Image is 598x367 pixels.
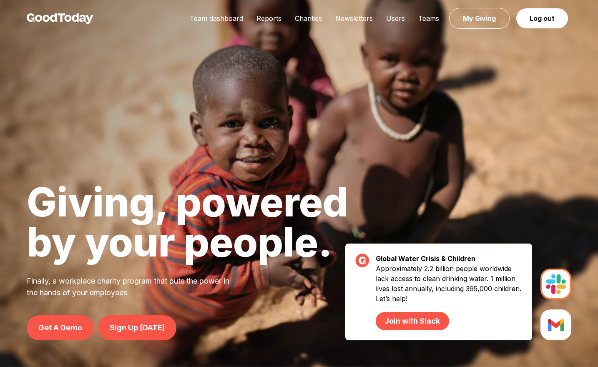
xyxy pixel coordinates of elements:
h1: Giving, powered by your people. [27,182,348,262]
a: Reports [250,14,288,23]
a: Newsletters [329,14,379,23]
p: Approximately 2.2 billion people worldwide lack access to clean drinking water. 1 million lives l... [376,264,522,330]
strong: Global Water Crisis & Children [376,254,475,263]
img: GoodToday [27,13,93,24]
a: Teams [412,14,446,23]
p: Finally, a workplace charity program that puts the power in the hands of your employees. [27,275,240,299]
a: Users [379,14,412,23]
a: Sign Up [DATE] [98,315,176,340]
a: Get A Demo [27,315,94,340]
img: Slack [540,309,571,340]
img: Slack [540,269,571,299]
a: Log out [516,8,568,28]
a: Charities [288,14,329,23]
a: Join with Slack [376,312,449,330]
a: Team dashboard [183,14,250,23]
a: My Giving [449,8,510,29]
